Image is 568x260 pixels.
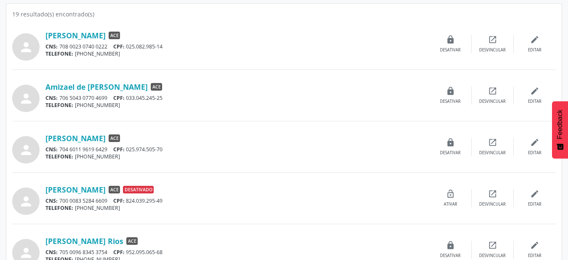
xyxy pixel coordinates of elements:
i: lock_open [446,189,455,198]
div: 705 0096 8345 3754 952.095.065-68 [45,249,429,256]
i: edit [530,189,539,198]
div: 19 resultado(s) encontrado(s) [12,10,556,19]
i: open_in_new [488,189,497,198]
i: person [19,91,34,106]
div: [PHONE_NUMBER] [45,153,429,160]
div: Ativar [444,201,457,207]
i: lock [446,241,455,250]
i: lock [446,86,455,96]
div: 708 0023 0740 0222 025.082.985-14 [45,43,429,50]
div: Desativar [440,47,461,53]
div: Desativar [440,99,461,105]
span: CNS: [45,249,58,256]
span: ACE [109,134,120,142]
i: open_in_new [488,241,497,250]
span: TELEFONE: [45,204,73,212]
div: Editar [528,150,541,156]
span: CPF: [113,146,125,153]
i: edit [530,86,539,96]
div: [PHONE_NUMBER] [45,102,429,109]
i: open_in_new [488,138,497,147]
a: [PERSON_NAME] [45,185,106,194]
span: Feedback [556,110,564,139]
span: ACE [109,32,120,39]
i: edit [530,35,539,44]
i: edit [530,241,539,250]
a: [PERSON_NAME] [45,31,106,40]
div: [PHONE_NUMBER] [45,204,429,212]
i: lock [446,35,455,44]
div: Desvincular [479,47,506,53]
i: open_in_new [488,86,497,96]
a: [PERSON_NAME] Rios [45,236,123,246]
div: Editar [528,99,541,105]
span: TELEFONE: [45,102,73,109]
span: CNS: [45,43,58,50]
div: Desvincular [479,150,506,156]
div: 704 6011 9619 6429 025.974.505-70 [45,146,429,153]
span: ACE [109,186,120,193]
a: [PERSON_NAME] [45,134,106,143]
span: CNS: [45,197,58,204]
div: Desativar [440,253,461,259]
span: CNS: [45,146,58,153]
div: Desvincular [479,253,506,259]
span: CPF: [113,94,125,102]
button: Feedback - Mostrar pesquisa [552,101,568,158]
span: ACE [151,83,162,91]
div: [PHONE_NUMBER] [45,50,429,57]
span: CPF: [113,197,125,204]
i: edit [530,138,539,147]
div: Editar [528,253,541,259]
div: Editar [528,201,541,207]
a: Amizael de [PERSON_NAME] [45,82,148,91]
i: open_in_new [488,35,497,44]
div: Desvincular [479,99,506,105]
div: Editar [528,47,541,53]
div: Desativar [440,150,461,156]
span: Desativado [123,186,154,193]
span: CPF: [113,43,125,50]
div: 706 5043 0770 4699 033.045.245-25 [45,94,429,102]
div: Desvincular [479,201,506,207]
i: person [19,40,34,55]
span: TELEFONE: [45,50,73,57]
span: CNS: [45,94,58,102]
i: person [19,142,34,158]
i: lock [446,138,455,147]
div: 700 0083 5284 6609 824.039.295-49 [45,197,429,204]
span: TELEFONE: [45,153,73,160]
span: CPF: [113,249,125,256]
span: ACE [126,237,138,245]
i: person [19,194,34,209]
